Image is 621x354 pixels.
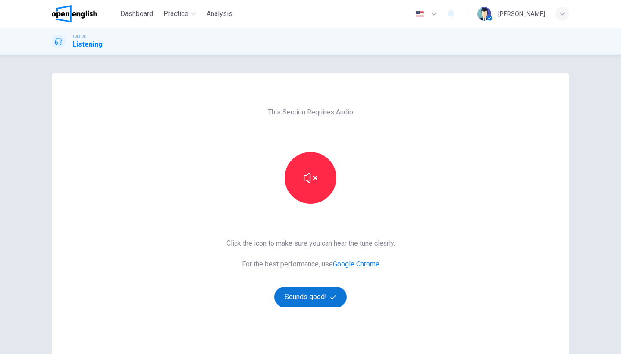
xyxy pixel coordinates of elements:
span: TOEFL® [72,33,86,39]
button: Practice [160,6,200,22]
img: en [414,11,425,17]
div: [PERSON_NAME] [498,9,545,19]
span: This Section Requires Audio [268,107,353,117]
span: Practice [163,9,188,19]
span: Dashboard [120,9,153,19]
button: Dashboard [117,6,157,22]
img: OpenEnglish logo [52,5,97,22]
a: OpenEnglish logo [52,5,117,22]
button: Sounds good! [274,287,347,307]
span: Analysis [207,9,232,19]
button: Analysis [203,6,236,22]
span: Click the icon to make sure you can hear the tune clearly. [226,238,395,249]
a: Google Chrome [333,260,379,268]
span: For the best performance, use [226,259,395,269]
img: Profile picture [477,7,491,21]
h1: Listening [72,39,103,50]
